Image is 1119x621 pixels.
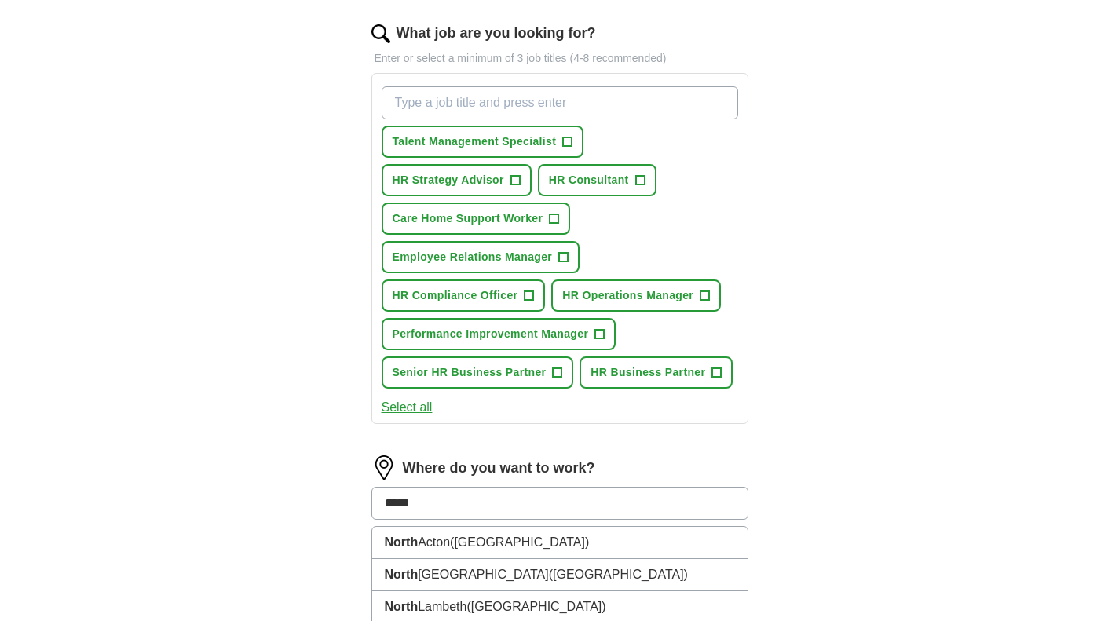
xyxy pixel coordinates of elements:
[393,326,589,342] span: Performance Improvement Manager
[393,249,553,265] span: Employee Relations Manager
[385,535,419,549] strong: North
[580,356,733,389] button: HR Business Partner
[371,24,390,43] img: search.png
[393,210,543,227] span: Care Home Support Worker
[466,600,605,613] span: ([GEOGRAPHIC_DATA])
[382,164,532,196] button: HR Strategy Advisor
[372,527,748,559] li: Acton
[385,600,419,613] strong: North
[382,318,616,350] button: Performance Improvement Manager
[549,172,629,188] span: HR Consultant
[385,568,419,581] strong: North
[562,287,693,304] span: HR Operations Manager
[382,126,584,158] button: Talent Management Specialist
[382,203,571,235] button: Care Home Support Worker
[393,364,547,381] span: Senior HR Business Partner
[397,23,596,44] label: What job are you looking for?
[549,568,688,581] span: ([GEOGRAPHIC_DATA])
[371,50,748,67] p: Enter or select a minimum of 3 job titles (4-8 recommended)
[382,241,580,273] button: Employee Relations Manager
[591,364,705,381] span: HR Business Partner
[382,279,546,312] button: HR Compliance Officer
[551,279,721,312] button: HR Operations Manager
[393,133,557,150] span: Talent Management Specialist
[372,559,748,591] li: [GEOGRAPHIC_DATA]
[382,356,574,389] button: Senior HR Business Partner
[382,86,738,119] input: Type a job title and press enter
[393,172,504,188] span: HR Strategy Advisor
[403,458,595,479] label: Where do you want to work?
[393,287,518,304] span: HR Compliance Officer
[538,164,656,196] button: HR Consultant
[450,535,589,549] span: ([GEOGRAPHIC_DATA])
[382,398,433,417] button: Select all
[371,455,397,480] img: location.png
